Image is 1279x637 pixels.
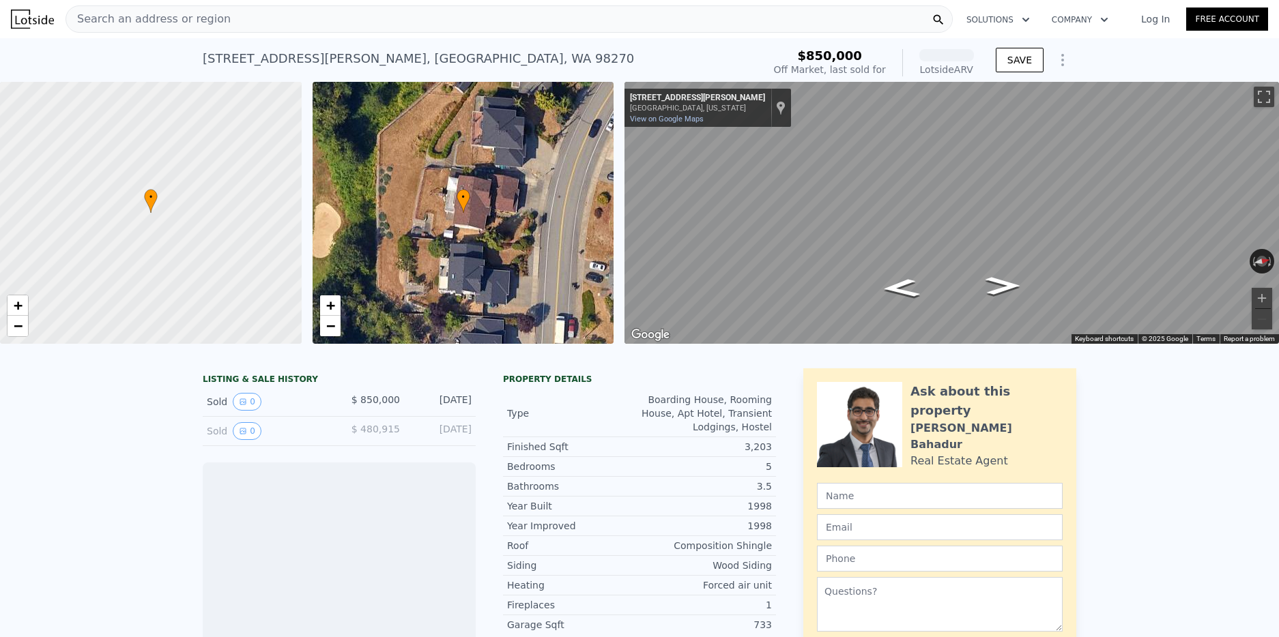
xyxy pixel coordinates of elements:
[639,499,772,513] div: 1998
[624,82,1279,344] div: Street View
[11,10,54,29] img: Lotside
[8,295,28,316] a: Zoom in
[233,393,261,411] button: View historical data
[639,393,772,434] div: Boarding House, Rooming House, Apt Hotel, Transient Lodgings, Hostel
[919,63,974,76] div: Lotside ARV
[639,519,772,533] div: 1998
[14,317,23,334] span: −
[326,317,334,334] span: −
[507,479,639,493] div: Bathrooms
[996,48,1044,72] button: SAVE
[207,393,328,411] div: Sold
[144,191,158,203] span: •
[233,422,261,440] button: View historical data
[639,539,772,552] div: Composition Shingle
[955,8,1041,32] button: Solutions
[351,424,400,434] span: $ 480,915
[411,393,472,411] div: [DATE]
[630,115,704,123] a: View on Google Maps
[1142,335,1188,342] span: © 2025 Google
[507,618,639,632] div: Garage Sqft
[630,93,765,104] div: [STREET_ADDRESS][PERSON_NAME]
[1196,335,1216,342] a: Terms (opens in new tab)
[910,453,1008,469] div: Real Estate Agent
[1254,87,1274,107] button: Toggle fullscreen view
[326,297,334,314] span: +
[817,546,1063,572] input: Phone
[630,104,765,113] div: [GEOGRAPHIC_DATA], [US_STATE]
[1250,249,1257,273] button: Rotate counterclockwise
[797,48,862,63] span: $850,000
[774,63,886,76] div: Off Market, last sold for
[628,326,673,344] img: Google
[203,49,634,68] div: [STREET_ADDRESS][PERSON_NAME] , [GEOGRAPHIC_DATA] , WA 98270
[639,598,772,612] div: 1
[320,316,341,336] a: Zoom out
[817,483,1063,509] input: Name
[866,274,936,302] path: Go South, 72nd Dr NE
[639,460,772,473] div: 5
[457,191,470,203] span: •
[817,514,1063,540] input: Email
[203,374,476,387] div: LISTING & SALE HISTORY
[639,559,772,572] div: Wood Siding
[639,618,772,632] div: 733
[628,326,673,344] a: Open this area in Google Maps (opens a new window)
[507,578,639,592] div: Heating
[1049,46,1076,74] button: Show Options
[1224,335,1275,342] a: Report a problem
[507,440,639,454] div: Finished Sqft
[776,100,786,115] a: Show location on map
[971,272,1035,299] path: Go North, 72nd Dr NE
[411,422,472,440] div: [DATE]
[457,189,470,213] div: •
[320,295,341,316] a: Zoom in
[351,394,400,405] span: $ 850,000
[144,189,158,213] div: •
[66,11,231,27] span: Search an address or region
[507,460,639,473] div: Bedrooms
[1252,288,1272,308] button: Zoom in
[1252,309,1272,329] button: Zoom out
[507,406,639,420] div: Type
[1267,249,1275,273] button: Rotate clockwise
[507,539,639,552] div: Roof
[639,479,772,493] div: 3.5
[624,82,1279,344] div: Map
[207,422,328,440] div: Sold
[910,382,1063,420] div: Ask about this property
[503,374,776,385] div: Property details
[1041,8,1119,32] button: Company
[1249,254,1275,268] button: Reset the view
[507,499,639,513] div: Year Built
[507,598,639,612] div: Fireplaces
[1125,12,1186,26] a: Log In
[507,559,639,572] div: Siding
[639,440,772,454] div: 3,203
[1186,8,1268,31] a: Free Account
[1075,334,1134,344] button: Keyboard shortcuts
[910,420,1063,453] div: [PERSON_NAME] Bahadur
[14,297,23,314] span: +
[507,519,639,533] div: Year Improved
[8,316,28,336] a: Zoom out
[639,578,772,592] div: Forced air unit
